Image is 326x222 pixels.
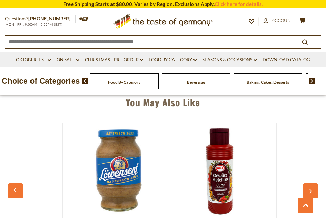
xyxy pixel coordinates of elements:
a: Seasons & Occasions [202,56,257,64]
span: MON - FRI, 9:00AM - 5:00PM (EST) [5,23,63,26]
a: On Sale [57,56,79,64]
a: Christmas - PRE-ORDER [85,56,143,64]
a: Baking, Cakes, Desserts [247,80,289,85]
a: Account [263,17,293,24]
a: Click here for details. [215,1,263,7]
a: Download Catalog [263,56,310,64]
a: Beverages [187,80,205,85]
a: Food By Category [108,80,140,85]
a: [PHONE_NUMBER] [28,16,70,21]
span: Account [272,18,293,23]
img: Hela Curry Ketchup [175,125,266,216]
img: next arrow [309,78,315,84]
div: You May Also Like [10,87,316,115]
img: previous arrow [82,78,88,84]
a: Oktoberfest [16,56,51,64]
a: Food By Category [149,56,197,64]
img: Loewensenf Sweet Original Bavarian Mustard 10.oz [73,125,164,216]
p: Questions? [5,15,76,23]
